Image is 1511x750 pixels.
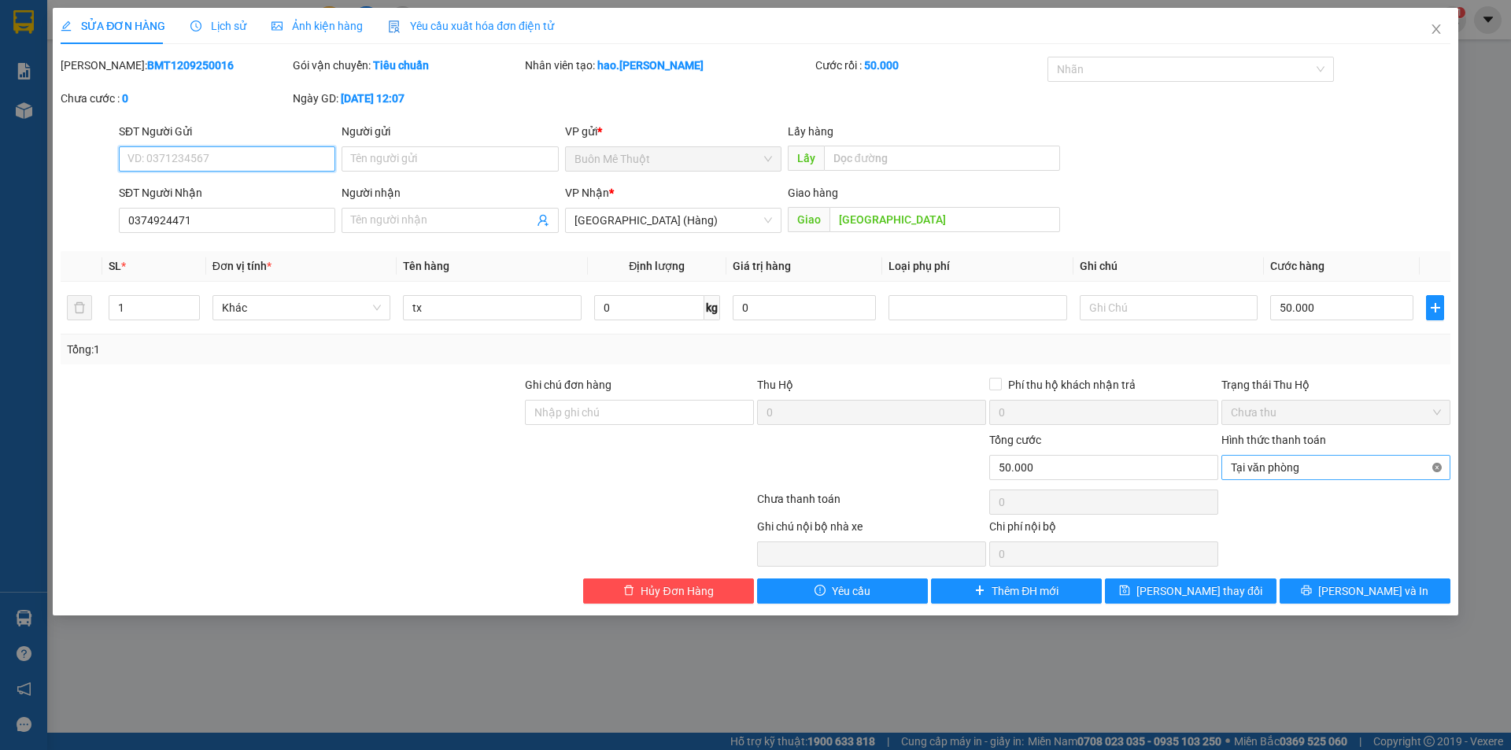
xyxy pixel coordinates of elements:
[293,57,522,74] div: Gói vận chuyển:
[1231,456,1441,479] span: Tại văn phòng
[565,187,609,199] span: VP Nhận
[1002,376,1142,393] span: Phí thu hộ khách nhận trả
[61,20,165,32] span: SỬA ĐƠN HÀNG
[1221,376,1450,393] div: Trạng thái Thu Hộ
[147,59,234,72] b: BMT1209250016
[757,518,986,541] div: Ghi chú nội bộ nhà xe
[342,123,558,140] div: Người gửi
[222,296,381,320] span: Khác
[272,20,283,31] span: picture
[190,20,201,31] span: clock-circle
[119,123,335,140] div: SĐT Người Gửi
[212,260,272,272] span: Đơn vị tính
[1426,295,1443,320] button: plus
[583,578,754,604] button: deleteHủy Đơn Hàng
[109,260,121,272] span: SL
[832,582,870,600] span: Yêu cầu
[61,90,290,107] div: Chưa cước :
[824,146,1060,171] input: Dọc đường
[974,585,985,597] span: plus
[190,20,246,32] span: Lịch sử
[1427,301,1443,314] span: plus
[119,184,335,201] div: SĐT Người Nhận
[1430,23,1443,35] span: close
[1432,463,1442,472] span: close-circle
[1280,578,1450,604] button: printer[PERSON_NAME] và In
[757,578,928,604] button: exclamation-circleYêu cầu
[1080,295,1258,320] input: Ghi Chú
[882,251,1073,282] th: Loại phụ phí
[1301,585,1312,597] span: printer
[293,90,522,107] div: Ngày GD:
[537,214,549,227] span: user-add
[829,207,1060,232] input: Dọc đường
[815,57,1044,74] div: Cước rồi :
[1231,401,1441,424] span: Chưa thu
[67,295,92,320] button: delete
[373,59,429,72] b: Tiêu chuẩn
[1073,251,1264,282] th: Ghi chú
[574,147,772,171] span: Buôn Mê Thuột
[1136,582,1262,600] span: [PERSON_NAME] thay đổi
[1119,585,1130,597] span: save
[1105,578,1276,604] button: save[PERSON_NAME] thay đổi
[1221,434,1326,446] label: Hình thức thanh toán
[525,379,611,391] label: Ghi chú đơn hàng
[565,123,781,140] div: VP gửi
[757,379,793,391] span: Thu Hộ
[67,341,583,358] div: Tổng: 1
[989,434,1041,446] span: Tổng cước
[597,59,704,72] b: hao.[PERSON_NAME]
[755,490,988,518] div: Chưa thanh toán
[733,260,791,272] span: Giá trị hàng
[992,582,1058,600] span: Thêm ĐH mới
[788,207,829,232] span: Giao
[788,146,824,171] span: Lấy
[403,260,449,272] span: Tên hàng
[403,295,581,320] input: VD: Bàn, Ghế
[342,184,558,201] div: Người nhận
[61,20,72,31] span: edit
[61,57,290,74] div: [PERSON_NAME]:
[388,20,554,32] span: Yêu cầu xuất hóa đơn điện tử
[788,125,833,138] span: Lấy hàng
[388,20,401,33] img: icon
[525,400,754,425] input: Ghi chú đơn hàng
[641,582,713,600] span: Hủy Đơn Hàng
[574,209,772,232] span: Đà Nẵng (Hàng)
[1414,8,1458,52] button: Close
[1318,582,1428,600] span: [PERSON_NAME] và In
[525,57,812,74] div: Nhân viên tạo:
[788,187,838,199] span: Giao hàng
[1270,260,1324,272] span: Cước hàng
[989,518,1218,541] div: Chi phí nội bộ
[272,20,363,32] span: Ảnh kiện hàng
[122,92,128,105] b: 0
[864,59,899,72] b: 50.000
[815,585,826,597] span: exclamation-circle
[931,578,1102,604] button: plusThêm ĐH mới
[341,92,405,105] b: [DATE] 12:07
[629,260,685,272] span: Định lượng
[623,585,634,597] span: delete
[704,295,720,320] span: kg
